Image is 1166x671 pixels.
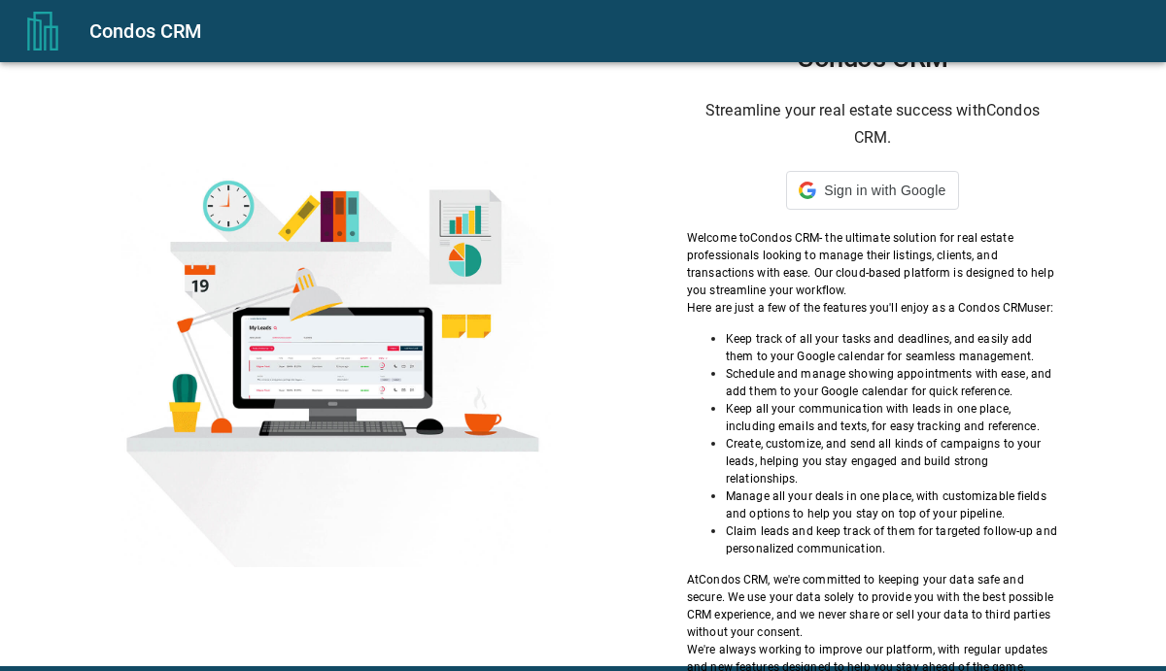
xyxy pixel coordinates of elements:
[687,97,1058,151] h6: Streamline your real estate success with Condos CRM .
[89,16,1143,47] div: Condos CRM
[824,183,945,198] span: Sign in with Google
[726,487,1058,522] p: Manage all your deals in one place, with customizable fields and options to help you stay on top ...
[726,435,1058,487] p: Create, customize, and send all kinds of campaigns to your leads, helping you stay engaged and bu...
[687,571,1058,641] p: At Condos CRM , we're committed to keeping your data safe and secure. We use your data solely to ...
[726,330,1058,365] p: Keep track of all your tasks and deadlines, and easily add them to your Google calendar for seaml...
[726,400,1058,435] p: Keep all your communication with leads in one place, including emails and texts, for easy trackin...
[687,229,1058,299] p: Welcome to Condos CRM - the ultimate solution for real estate professionals looking to manage the...
[786,171,958,210] div: Sign in with Google
[726,522,1058,557] p: Claim leads and keep track of them for targeted follow-up and personalized communication.
[726,365,1058,400] p: Schedule and manage showing appointments with ease, and add them to your Google calendar for quic...
[687,299,1058,317] p: Here are just a few of the features you'll enjoy as a Condos CRM user:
